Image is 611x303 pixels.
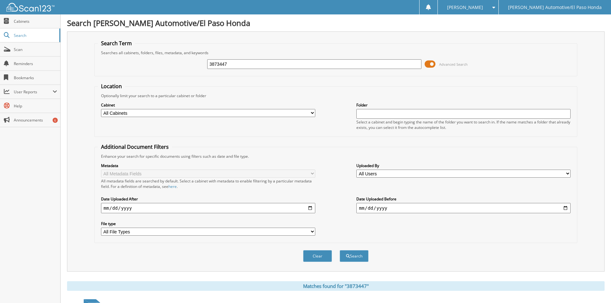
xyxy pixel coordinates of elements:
img: scan123-logo-white.svg [6,3,55,12]
span: Cabinets [14,19,57,24]
label: Folder [356,102,571,108]
label: Cabinet [101,102,315,108]
a: here [168,184,177,189]
legend: Additional Document Filters [98,143,172,150]
legend: Location [98,83,125,90]
span: User Reports [14,89,53,95]
span: Reminders [14,61,57,66]
label: Date Uploaded After [101,196,315,202]
input: end [356,203,571,213]
span: Advanced Search [439,62,468,67]
label: Uploaded By [356,163,571,168]
div: All metadata fields are searched by default. Select a cabinet with metadata to enable filtering b... [101,178,315,189]
span: Announcements [14,117,57,123]
input: start [101,203,315,213]
legend: Search Term [98,40,135,47]
span: Scan [14,47,57,52]
h1: Search [PERSON_NAME] Automotive/El Paso Honda [67,18,605,28]
span: [PERSON_NAME] Automotive/El Paso Honda [508,5,602,9]
div: Matches found for "3873447" [67,281,605,291]
div: Enhance your search for specific documents using filters such as date and file type. [98,154,574,159]
span: Help [14,103,57,109]
div: Searches all cabinets, folders, files, metadata, and keywords [98,50,574,55]
label: File type [101,221,315,226]
div: Select a cabinet and begin typing the name of the folder you want to search in. If the name match... [356,119,571,130]
span: Search [14,33,56,38]
div: 6 [53,118,58,123]
span: Bookmarks [14,75,57,80]
label: Metadata [101,163,315,168]
label: Date Uploaded Before [356,196,571,202]
button: Clear [303,250,332,262]
button: Search [340,250,369,262]
span: [PERSON_NAME] [447,5,483,9]
div: Optionally limit your search to a particular cabinet or folder [98,93,574,98]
